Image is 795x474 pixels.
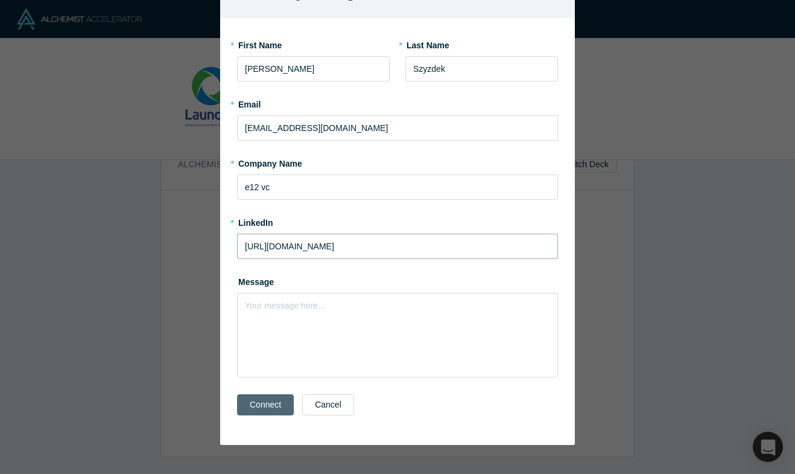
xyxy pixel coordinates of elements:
label: Email [237,94,558,111]
div: rdw-wrapper [237,293,558,377]
button: Cancel [302,394,354,415]
button: Connect [237,394,294,415]
div: rdw-editor [245,297,550,310]
label: LinkedIn [237,213,273,229]
label: First Name [237,35,390,52]
label: Last Name [405,35,558,52]
label: Company Name [237,153,558,170]
label: Message [237,272,558,289]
